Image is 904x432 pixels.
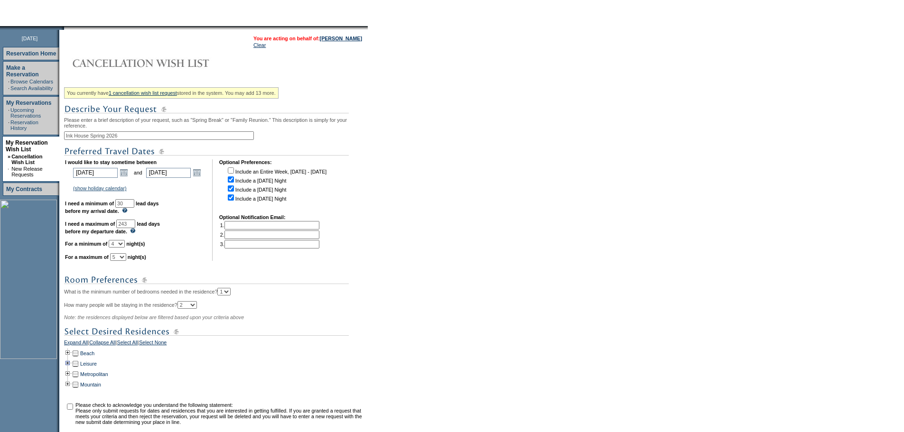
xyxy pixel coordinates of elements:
[226,166,326,208] td: Include an Entire Week, [DATE] - [DATE] Include a [DATE] Night Include a [DATE] Night Include a [...
[8,79,9,84] td: ·
[117,340,138,348] a: Select All
[132,166,144,179] td: and
[122,208,128,213] img: questionMark_lightBlue.gif
[6,139,48,153] a: My Reservation Wish List
[65,201,159,214] b: lead days before my arrival date.
[109,90,177,96] a: 1 cancellation wish list request
[130,228,136,233] img: questionMark_lightBlue.gif
[219,214,286,220] b: Optional Notification Email:
[219,159,272,165] b: Optional Preferences:
[128,254,146,260] b: night(s)
[22,36,38,41] span: [DATE]
[73,185,127,191] a: (show holiday calendar)
[80,361,97,367] a: Leisure
[73,168,118,178] input: Date format: M/D/Y. Shortcut keys: [T] for Today. [UP] or [.] for Next Day. [DOWN] or [,] for Pre...
[320,36,362,41] a: [PERSON_NAME]
[64,87,279,99] div: You currently have stored in the system. You may add 13 more.
[80,382,101,387] a: Mountain
[119,167,129,178] a: Open the calendar popup.
[65,159,157,165] b: I would like to stay sometime between
[253,36,362,41] span: You are acting on behalf of:
[10,85,53,91] a: Search Availability
[80,350,94,356] a: Beach
[11,154,42,165] a: Cancellation Wish List
[8,107,9,119] td: ·
[220,221,319,230] td: 1.
[64,274,349,286] img: subTtlRoomPreferences.gif
[64,340,88,348] a: Expand All
[8,154,10,159] b: »
[64,26,65,30] img: blank.gif
[8,119,9,131] td: ·
[146,168,191,178] input: Date format: M/D/Y. Shortcut keys: [T] for Today. [UP] or [.] for Next Day. [DOWN] or [,] for Pre...
[8,85,9,91] td: ·
[126,241,145,247] b: night(s)
[10,79,53,84] a: Browse Calendars
[64,340,365,348] div: | | |
[192,167,202,178] a: Open the calendar popup.
[6,50,56,57] a: Reservation Home
[89,340,116,348] a: Collapse All
[64,314,244,320] span: Note: the residences displayed below are filtered based upon your criteria above
[220,240,319,248] td: 3.
[64,54,254,73] img: Cancellation Wish List
[10,119,38,131] a: Reservation History
[61,26,64,30] img: promoShadowLeftCorner.gif
[80,371,108,377] a: Metropolitan
[75,402,364,425] td: Please check to acknowledge you understand the following statement: Please only submit requests f...
[139,340,167,348] a: Select None
[6,186,42,193] a: My Contracts
[6,64,39,78] a: Make a Reservation
[10,107,41,119] a: Upcoming Reservations
[253,42,266,48] a: Clear
[11,166,42,177] a: New Release Requests
[6,100,51,106] a: My Reservations
[65,221,115,227] b: I need a maximum of
[65,201,114,206] b: I need a minimum of
[65,241,107,247] b: For a minimum of
[65,254,109,260] b: For a maximum of
[8,166,10,177] td: ·
[65,221,160,234] b: lead days before my departure date.
[220,230,319,239] td: 2.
